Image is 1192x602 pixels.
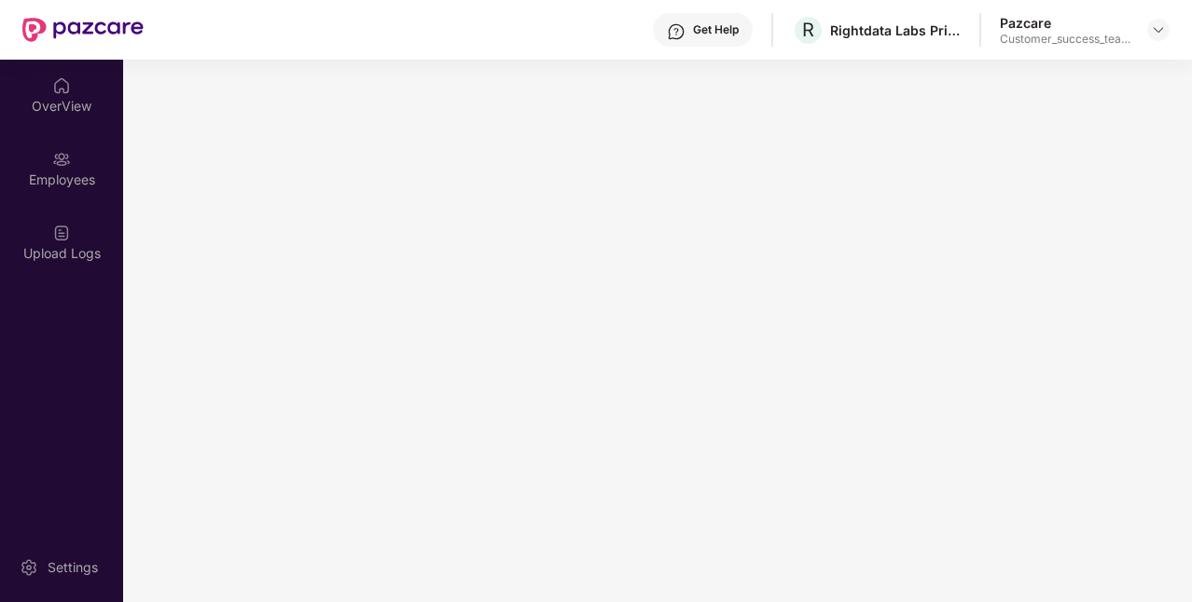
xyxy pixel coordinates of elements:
[52,76,71,95] img: svg+xml;base64,PHN2ZyBpZD0iSG9tZSIgeG1sbnM9Imh0dHA6Ly93d3cudzMub3JnLzIwMDAvc3ZnIiB3aWR0aD0iMjAiIG...
[1000,32,1130,47] div: Customer_success_team_lead
[802,19,814,41] span: R
[830,21,961,39] div: Rightdata Labs Private Limited
[667,22,686,41] img: svg+xml;base64,PHN2ZyBpZD0iSGVscC0zMngzMiIgeG1sbnM9Imh0dHA6Ly93d3cudzMub3JnLzIwMDAvc3ZnIiB3aWR0aD...
[1151,22,1166,37] img: svg+xml;base64,PHN2ZyBpZD0iRHJvcGRvd24tMzJ4MzIiIHhtbG5zPSJodHRwOi8vd3d3LnczLm9yZy8yMDAwL3N2ZyIgd2...
[42,558,104,577] div: Settings
[1000,14,1130,32] div: Pazcare
[22,18,144,42] img: New Pazcare Logo
[52,224,71,242] img: svg+xml;base64,PHN2ZyBpZD0iVXBsb2FkX0xvZ3MiIGRhdGEtbmFtZT0iVXBsb2FkIExvZ3MiIHhtbG5zPSJodHRwOi8vd3...
[693,22,739,37] div: Get Help
[52,150,71,169] img: svg+xml;base64,PHN2ZyBpZD0iRW1wbG95ZWVzIiB4bWxucz0iaHR0cDovL3d3dy53My5vcmcvMjAwMC9zdmciIHdpZHRoPS...
[20,558,38,577] img: svg+xml;base64,PHN2ZyBpZD0iU2V0dGluZy0yMHgyMCIgeG1sbnM9Imh0dHA6Ly93d3cudzMub3JnLzIwMDAvc3ZnIiB3aW...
